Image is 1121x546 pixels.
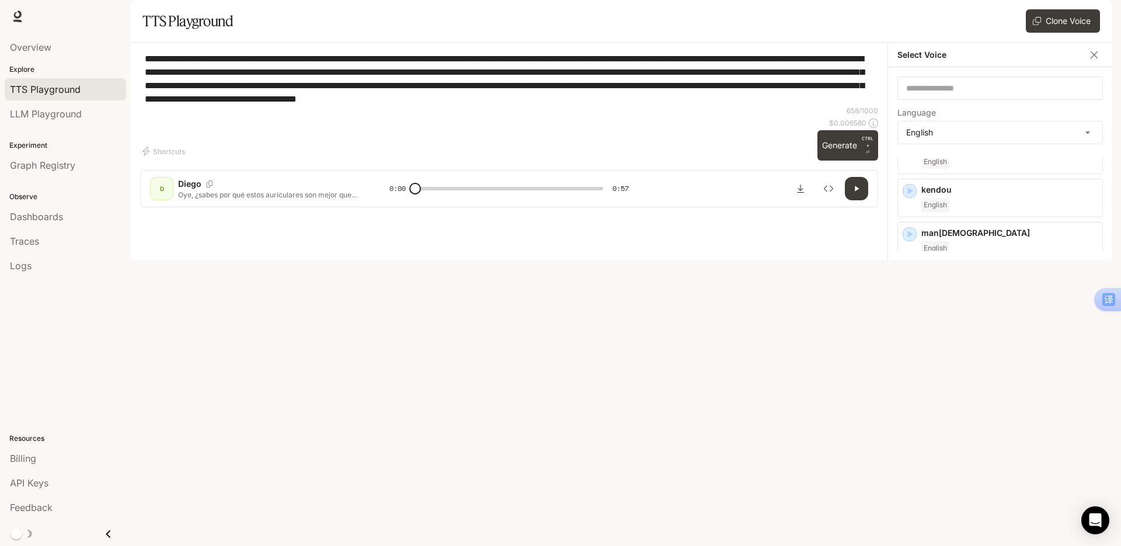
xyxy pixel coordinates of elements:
button: Inspect [817,177,840,200]
button: Shortcuts [140,142,190,161]
span: English [921,155,949,169]
p: Language [897,109,936,117]
div: English [898,121,1102,144]
p: CTRL + [862,135,873,149]
p: Diego [178,178,201,190]
p: man[DEMOGRAPHIC_DATA] [921,227,1098,239]
span: English [921,198,949,212]
span: 0:57 [612,183,629,194]
p: Oye, ¿sabes por qué estos auriculares son mejor que los que pagas under 200 bucks? ¿No crees? Mir... [178,190,361,200]
button: GenerateCTRL +⏎ [817,130,878,161]
p: $ 0.006580 [829,118,866,128]
p: 658 / 1000 [847,106,878,116]
p: kendou [921,184,1098,196]
button: Download audio [789,177,812,200]
p: ⏎ [862,135,873,156]
button: Copy Voice ID [201,180,218,187]
h1: TTS Playground [142,9,233,33]
div: Open Intercom Messenger [1081,506,1109,534]
div: D [152,179,171,198]
span: English [921,241,949,255]
span: 0:00 [389,183,406,194]
button: Clone Voice [1026,9,1100,33]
